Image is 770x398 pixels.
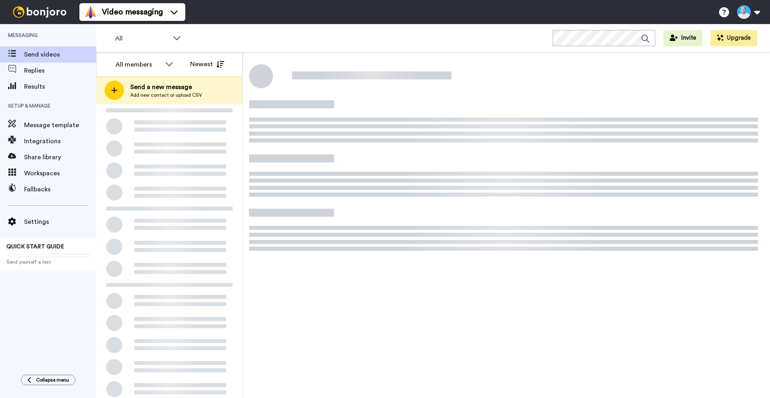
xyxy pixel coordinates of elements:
div: All members [115,60,161,69]
img: bj-logo-header-white.svg [10,6,70,18]
span: Replies [24,66,96,75]
span: All [115,34,169,43]
img: vm-color.svg [84,6,97,18]
span: Send videos [24,50,96,59]
button: Collapse menu [21,375,75,385]
button: Newest [184,56,230,72]
span: Fallbacks [24,185,96,194]
button: Upgrade [711,30,757,46]
span: QUICK START GUIDE [6,244,64,250]
span: Workspaces [24,169,96,178]
span: Integrations [24,136,96,146]
span: Share library [24,152,96,162]
span: Video messaging [102,6,163,18]
span: Results [24,82,96,91]
span: Add new contact or upload CSV [130,92,202,98]
span: Send yourself a test [6,259,90,265]
span: Collapse menu [36,377,69,383]
button: Invite [663,30,703,46]
span: Settings [24,217,96,227]
span: Send a new message [130,82,202,92]
span: Message template [24,120,96,130]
